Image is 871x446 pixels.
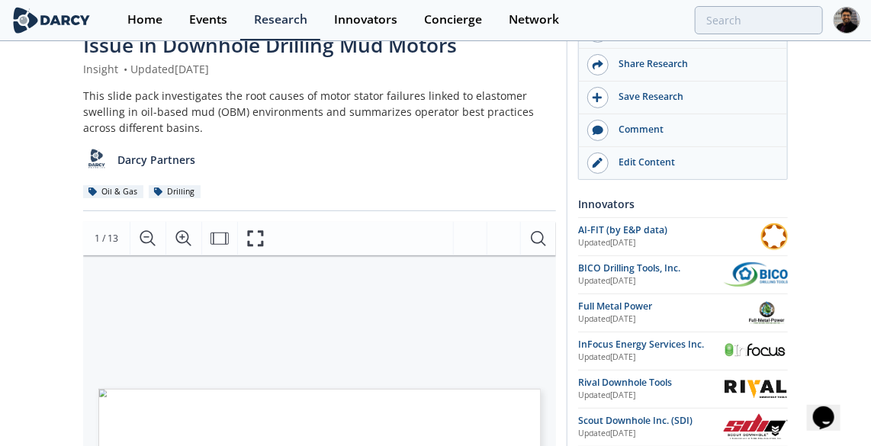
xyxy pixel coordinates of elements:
[834,7,860,34] img: Profile
[83,185,143,199] div: Oil & Gas
[578,262,724,275] div: BICO Drilling Tools, Inc.
[609,156,779,169] div: Edit Content
[695,6,823,34] input: Advanced Search
[578,223,788,250] a: AI-FIT (by E&P data) Updated[DATE] AI-FIT (by E&P data)
[334,14,397,26] div: Innovators
[724,262,788,286] img: BICO Drilling Tools, Inc.
[724,414,788,441] img: Scout Downhole Inc. (SDI)
[424,14,482,26] div: Concierge
[578,376,724,390] div: Rival Downhole Tools
[578,338,788,364] a: InFocus Energy Services Inc. Updated[DATE] InFocus Energy Services Inc.
[578,428,724,440] div: Updated [DATE]
[509,14,559,26] div: Network
[609,90,779,104] div: Save Research
[609,57,779,71] div: Share Research
[83,88,556,136] div: This slide pack investigates the root causes of motor stator failures linked to elastomer swellin...
[578,262,788,288] a: BICO Drilling Tools, Inc. Updated[DATE] BICO Drilling Tools, Inc.
[578,275,724,287] div: Updated [DATE]
[127,14,162,26] div: Home
[761,223,788,250] img: AI-FIT (by E&P data)
[724,379,788,399] img: Rival Downhole Tools
[149,185,201,199] div: Drilling
[579,147,787,179] a: Edit Content
[578,338,724,351] div: InFocus Energy Services Inc.
[578,191,788,217] div: Innovators
[747,300,788,326] img: Full Metal Power
[578,300,747,313] div: Full Metal Power
[83,61,556,77] div: Insight Updated [DATE]
[578,237,761,249] div: Updated [DATE]
[578,414,788,441] a: Scout Downhole Inc. (SDI) Updated[DATE] Scout Downhole Inc. (SDI)
[118,152,196,168] p: Darcy Partners
[578,376,788,403] a: Rival Downhole Tools Updated[DATE] Rival Downhole Tools
[121,62,130,76] span: •
[578,223,761,237] div: AI-FIT (by E&P data)
[189,14,227,26] div: Events
[578,300,788,326] a: Full Metal Power Updated[DATE] Full Metal Power
[609,123,779,136] div: Comment
[254,14,307,26] div: Research
[724,340,788,361] img: InFocus Energy Services Inc.
[578,313,747,326] div: Updated [DATE]
[578,390,724,402] div: Updated [DATE]
[578,414,724,428] div: Scout Downhole Inc. (SDI)
[11,7,92,34] img: logo-wide.svg
[807,385,856,431] iframe: chat widget
[578,351,724,364] div: Updated [DATE]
